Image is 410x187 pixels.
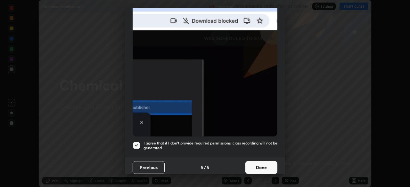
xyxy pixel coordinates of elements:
[207,164,209,171] h4: 5
[204,164,206,171] h4: /
[143,141,277,151] h5: I agree that if I don't provide required permissions, class recording will not be generated
[133,161,165,174] button: Previous
[201,164,203,171] h4: 5
[245,161,277,174] button: Done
